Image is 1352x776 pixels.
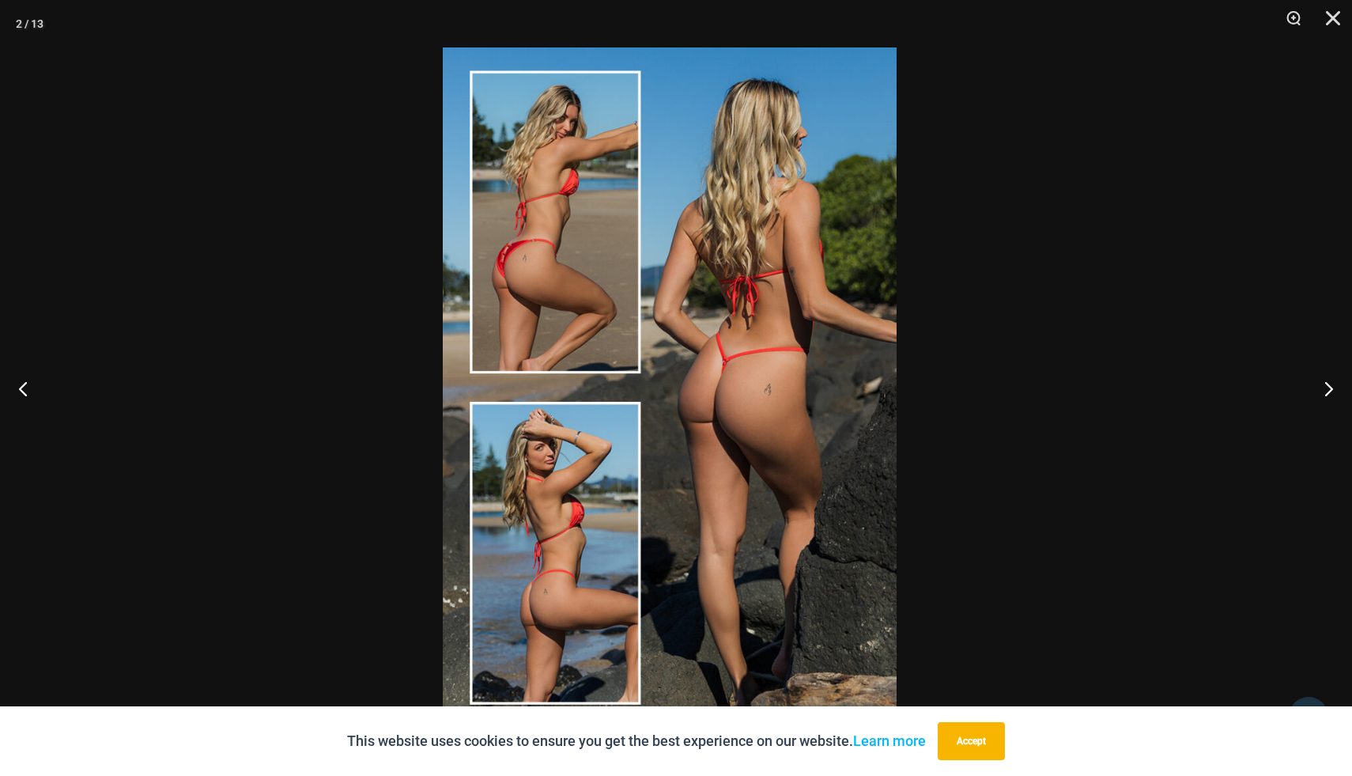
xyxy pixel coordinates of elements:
img: Collection Pack B [443,47,897,729]
button: Accept [938,722,1005,760]
div: 2 / 13 [16,12,43,36]
a: Learn more [853,732,926,749]
p: This website uses cookies to ensure you get the best experience on our website. [347,729,926,753]
button: Next [1293,349,1352,428]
